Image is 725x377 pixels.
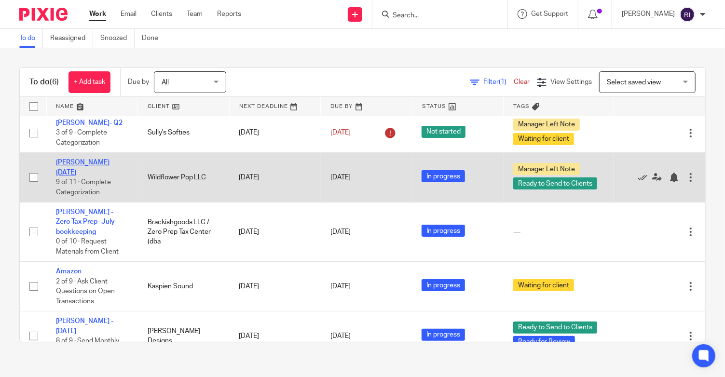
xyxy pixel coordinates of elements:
span: In progress [422,329,465,341]
td: Brackishgoods LLC / Zero Prep Tax Center (dba [138,202,230,262]
img: svg%3E [680,7,695,22]
td: [DATE] [229,202,321,262]
a: Clear [514,79,530,85]
div: --- [513,227,604,237]
span: 2 of 9 · Ask Client Questions on Open Transactions [56,278,115,305]
span: 8 of 9 · Send Monthly Reports to Client [56,337,119,354]
span: [DATE] [330,283,351,290]
span: Ready to Send to Clients [513,322,597,334]
span: Waiting for client [513,279,574,291]
p: Due by [128,77,149,87]
td: [DATE] [229,311,321,361]
span: [DATE] [330,229,351,235]
td: [PERSON_NAME] Designs [138,311,230,361]
span: Manager Left Note [513,163,580,175]
h1: To do [29,77,59,87]
a: Reassigned [50,29,93,48]
span: Not started [422,126,465,138]
img: Pixie [19,8,68,21]
a: Mark as done [638,173,652,182]
span: Filter [483,79,514,85]
p: [PERSON_NAME] [622,9,675,19]
span: [DATE] [330,174,351,181]
td: Wildflower Pop LLC [138,153,230,202]
td: Kaspien Sound [138,262,230,311]
span: Ready for Review [513,336,575,348]
span: In progress [422,225,465,237]
a: Snoozed [100,29,135,48]
span: In progress [422,170,465,182]
a: Amazon [56,268,82,275]
span: 3 of 9 · Complete Categorization [56,129,107,146]
a: Reports [217,9,241,19]
span: (6) [50,78,59,86]
a: Work [89,9,106,19]
td: [DATE] [229,153,321,202]
td: [DATE] [229,113,321,152]
span: (1) [499,79,506,85]
a: Team [187,9,203,19]
span: Tags [513,104,530,109]
span: [DATE] [330,333,351,339]
span: 0 of 10 · Request Materials from Client [56,238,119,255]
a: [PERSON_NAME] - Zero Tax Prep -July bookkeeping [56,209,115,235]
span: In progress [422,279,465,291]
a: Clients [151,9,172,19]
a: Email [121,9,137,19]
span: Get Support [531,11,568,17]
a: [PERSON_NAME]- Q2 [56,120,123,126]
span: All [162,79,169,86]
input: Search [392,12,479,20]
a: + Add task [68,71,110,93]
span: Select saved view [607,79,661,86]
span: View Settings [550,79,592,85]
span: Manager Left Note [513,119,580,131]
a: To do [19,29,43,48]
td: Sully's Softies [138,113,230,152]
td: [DATE] [229,262,321,311]
span: [DATE] [330,129,351,136]
a: [PERSON_NAME] [DATE] [56,159,109,175]
a: [PERSON_NAME] - [DATE] [56,318,113,334]
span: Waiting for client [513,133,574,145]
span: 9 of 11 · Complete Categorization [56,179,111,196]
span: Ready to Send to Clients [513,177,597,189]
a: Done [142,29,165,48]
